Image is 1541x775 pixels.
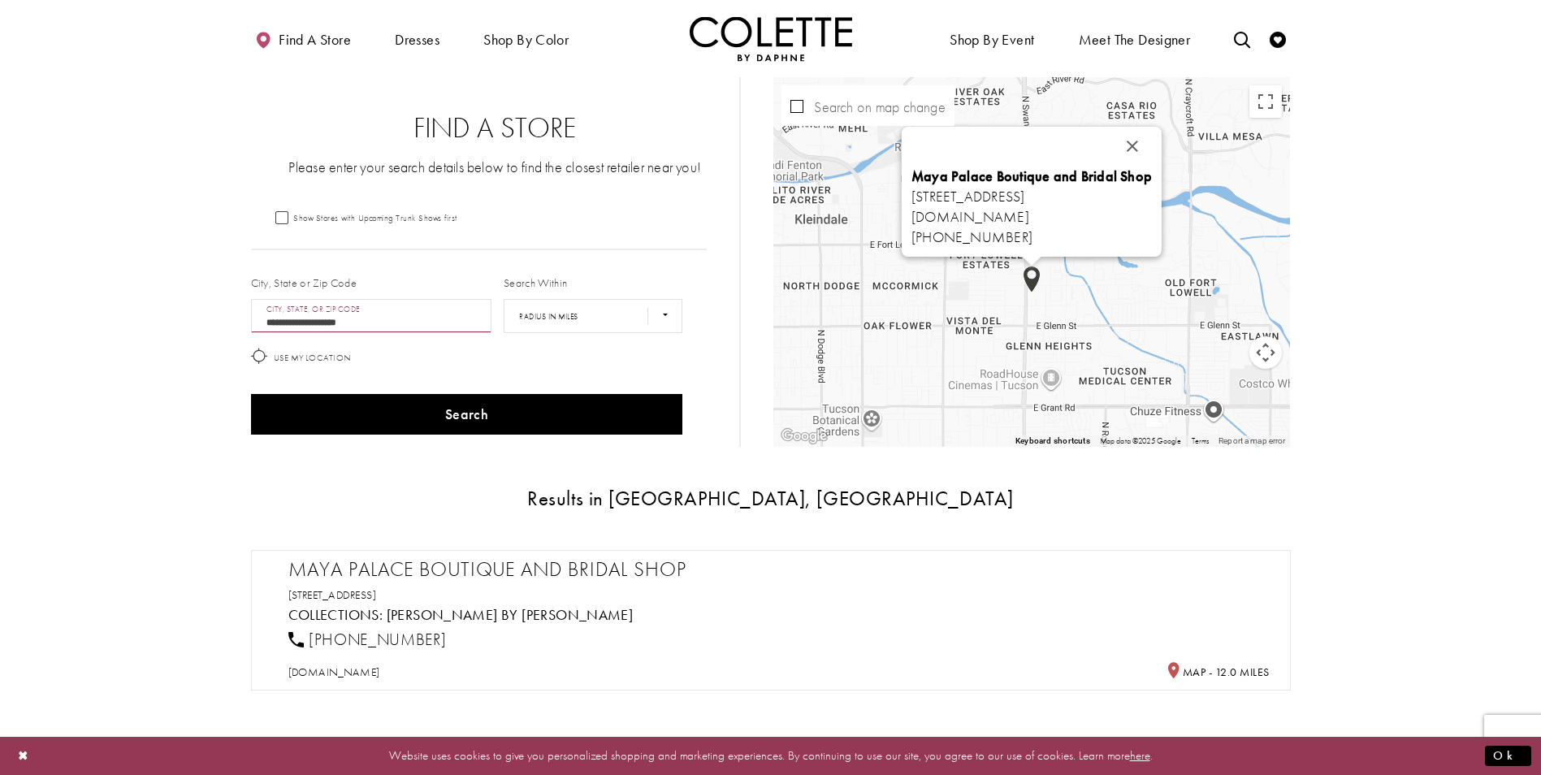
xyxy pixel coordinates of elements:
[391,16,444,61] span: Dresses
[1015,435,1090,447] button: Keyboard shortcuts
[1075,16,1195,61] a: Meet the designer
[1249,336,1282,369] button: Map camera controls
[1266,16,1290,61] a: Check Wishlist
[911,167,1152,206] span: [STREET_ADDRESS]
[483,32,569,48] span: Shop by color
[117,745,1424,767] p: Website uses cookies to give you personalized shopping and marketing experiences. By continuing t...
[1113,127,1152,166] button: Close
[251,487,1291,509] h3: Results in [GEOGRAPHIC_DATA], [GEOGRAPHIC_DATA]
[504,299,682,333] select: Radius In Miles
[251,16,355,61] a: Find a store
[479,16,573,61] span: Shop by color
[1023,266,1041,293] img: Google Image #13
[911,207,1029,226] a: [DOMAIN_NAME]
[1230,16,1254,61] a: Toggle search
[279,32,351,48] span: Find a store
[911,227,1032,246] span: [PHONE_NUMBER]
[504,275,567,291] label: Search Within
[1079,32,1191,48] span: Meet the designer
[1130,747,1150,764] a: here
[288,605,383,624] span: Collections:
[690,16,852,61] img: Colette by Daphne
[387,605,634,624] a: Visit Colette by Daphne page
[251,275,357,291] label: City, State or Zip Code
[395,32,439,48] span: Dresses
[284,112,708,145] h2: Find a Store
[1192,435,1210,446] a: Terms (opens in new tab)
[773,77,1290,447] div: Map with store locations
[1249,85,1282,118] button: Toggle fullscreen view
[10,742,37,770] button: Close Dialog
[1100,435,1182,446] span: Map data ©2025 Google
[288,629,447,650] a: [PHONE_NUMBER]
[777,426,831,447] img: Google Image #57
[1485,746,1531,766] button: Submit Dialog
[288,557,1270,582] h2: Maya Palace Boutique and Bridal Shop
[251,394,683,435] button: Search
[309,629,446,650] span: [PHONE_NUMBER]
[288,665,380,679] a: [DOMAIN_NAME]
[950,32,1034,48] span: Shop By Event
[288,587,377,602] a: [STREET_ADDRESS]
[1166,662,1269,680] h5: Distance to Maya Palace Boutique and Bridal Shop
[777,426,831,447] a: Open this area in Google Maps (opens a new window)
[911,167,1152,185] b: Maya Palace Boutique and Bridal Shop
[251,299,492,333] input: City, State, or ZIP Code
[284,157,708,177] p: Please enter your search details below to find the closest retailer near you!
[690,16,852,61] a: Visit Home Page
[946,16,1038,61] span: Shop By Event
[1219,436,1285,445] a: Report a map error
